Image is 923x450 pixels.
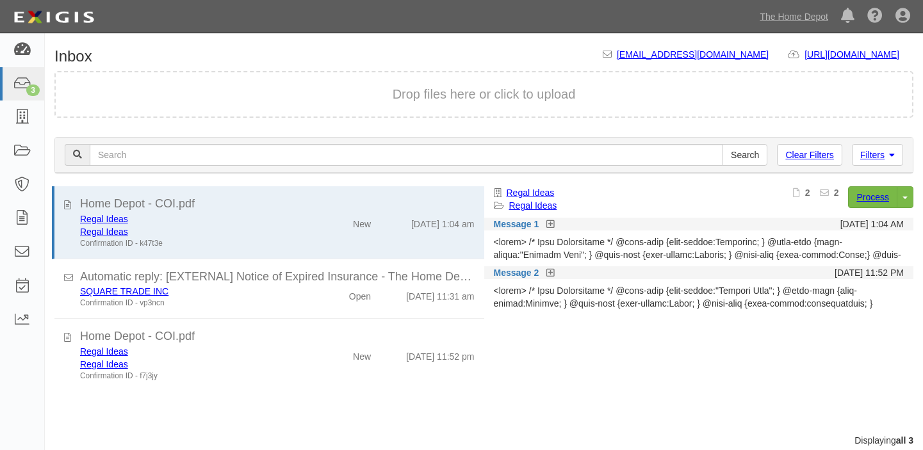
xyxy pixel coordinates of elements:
[80,213,302,225] div: Regal Ideas
[777,144,842,166] a: Clear Filters
[509,200,557,211] a: Regal Ideas
[507,188,555,198] a: Regal Ideas
[834,188,839,198] b: 2
[484,266,914,279] div: Message 2 [DATE] 11:52 PM
[411,213,475,230] div: [DATE] 1:04 am
[80,371,302,382] div: Confirmation ID - f7j3jy
[494,236,904,261] div: <lorem> /* Ipsu Dolorsitame */ @cons-adip {elit-seddoe:Temporinc; } @utla-etdo {magn-aliqua:"Enim...
[617,49,769,60] a: [EMAIL_ADDRESS][DOMAIN_NAME]
[393,85,576,104] button: Drop files here or click to upload
[80,286,168,296] a: SQUARE TRADE INC
[54,48,92,65] h1: Inbox
[867,9,883,24] i: Help Center - Complianz
[852,144,903,166] a: Filters
[753,4,835,29] a: The Home Depot
[80,214,128,224] a: Regal Ideas
[805,188,810,198] b: 2
[80,345,302,358] div: Regal Ideas
[494,218,539,230] a: Message 1
[80,227,128,237] a: Regal Ideas
[90,144,723,166] input: Search
[80,346,128,357] a: Regal Ideas
[353,345,371,363] div: New
[840,218,904,230] div: [DATE] 1:04 AM
[10,6,98,29] img: logo-5460c22ac91f19d4615b14bd174203de0afe785f0fc80cf4dbbc73dc1793850b.png
[26,84,40,96] div: 3
[805,49,913,60] a: [URL][DOMAIN_NAME]
[80,225,302,238] div: Regal Ideas
[406,285,474,303] div: [DATE] 11:31 am
[835,266,904,279] div: [DATE] 11:52 PM
[80,196,475,213] div: Home Depot - COI.pdf
[494,284,904,310] div: <lorem> /* Ipsu Dolorsitame */ @cons-adip {elit-seddoe:"Tempori Utla"; } @etdo-magn {aliq-enimad:...
[80,298,302,309] div: Confirmation ID - vp3ncn
[723,144,767,166] input: Search
[848,186,897,208] a: Process
[80,359,128,369] a: Regal Ideas
[484,218,914,230] div: Message 1 [DATE] 1:04 AM
[494,266,539,279] a: Message 2
[896,435,913,446] b: all 3
[80,328,475,345] div: Home Depot - COI.pdf
[80,269,475,285] div: Automatic reply: [EXTERNAL] Notice of Expired Insurance - The Home Depot
[349,285,371,303] div: Open
[80,358,302,371] div: Regal Ideas
[45,434,923,447] div: Displaying
[80,238,302,249] div: Confirmation ID - k47t3e
[406,345,474,363] div: [DATE] 11:52 pm
[353,213,371,230] div: New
